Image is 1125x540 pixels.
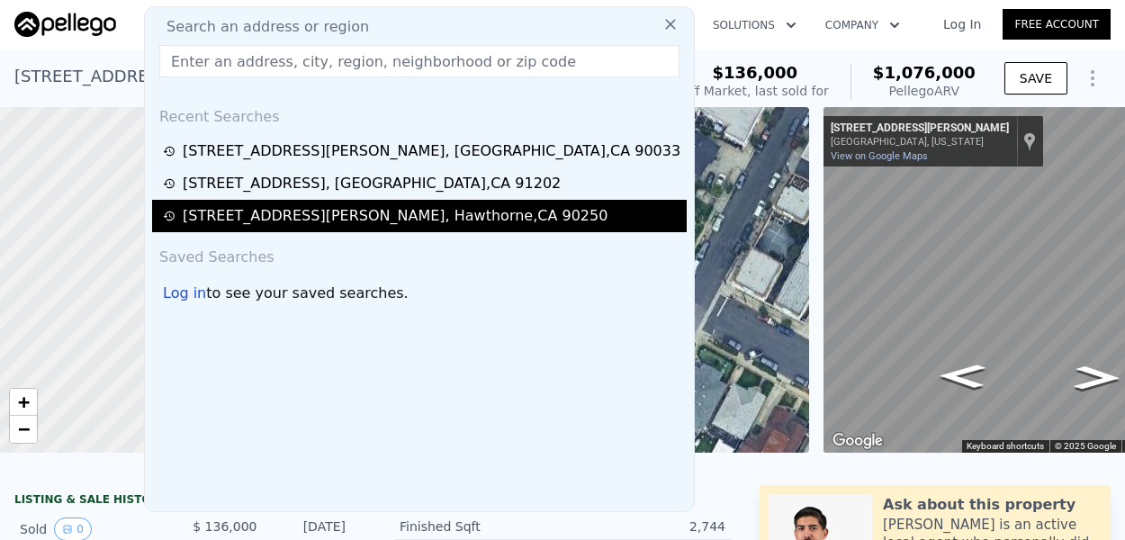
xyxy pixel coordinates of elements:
[967,440,1044,453] button: Keyboard shortcuts
[713,63,798,82] span: $136,000
[873,82,976,100] div: Pellego ARV
[152,92,687,135] div: Recent Searches
[922,15,1003,33] a: Log In
[828,429,887,453] a: Open this area in Google Maps (opens a new window)
[163,205,681,227] a: [STREET_ADDRESS][PERSON_NAME], Hawthorne,CA 90250
[828,429,887,453] img: Google
[1075,60,1111,96] button: Show Options
[873,63,976,82] span: $1,076,000
[193,519,256,534] span: $ 136,000
[10,389,37,416] a: Zoom in
[10,416,37,443] a: Zoom out
[831,121,1009,136] div: [STREET_ADDRESS][PERSON_NAME]
[831,136,1009,148] div: [GEOGRAPHIC_DATA], [US_STATE]
[698,9,811,41] button: Solutions
[681,82,829,100] div: Off Market, last sold for
[159,45,679,77] input: Enter an address, city, region, neighborhood or zip code
[14,12,116,37] img: Pellego
[1023,131,1036,151] a: Show location on map
[163,140,681,162] a: [STREET_ADDRESS][PERSON_NAME], [GEOGRAPHIC_DATA],CA 90033
[152,232,687,275] div: Saved Searches
[18,391,30,413] span: +
[883,494,1075,516] div: Ask about this property
[18,418,30,440] span: −
[14,64,580,89] div: [STREET_ADDRESS][PERSON_NAME] , [GEOGRAPHIC_DATA] , CA 90033
[1003,9,1111,40] a: Free Account
[831,150,928,162] a: View on Google Maps
[811,9,914,41] button: Company
[400,517,562,535] div: Finished Sqft
[920,358,1005,393] path: Go Southwest, S Mathews St
[1055,441,1116,451] span: © 2025 Google
[183,173,561,194] div: [STREET_ADDRESS] , [GEOGRAPHIC_DATA] , CA 91202
[1004,62,1067,94] button: SAVE
[183,140,680,162] div: [STREET_ADDRESS][PERSON_NAME] , [GEOGRAPHIC_DATA] , CA 90033
[206,283,408,304] span: to see your saved searches.
[163,173,681,194] a: [STREET_ADDRESS], [GEOGRAPHIC_DATA],CA 91202
[183,205,607,227] div: [STREET_ADDRESS][PERSON_NAME] , Hawthorne , CA 90250
[163,283,206,304] div: Log in
[152,16,369,38] span: Search an address or region
[562,517,725,535] div: 2,744
[14,492,351,510] div: LISTING & SALE HISTORY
